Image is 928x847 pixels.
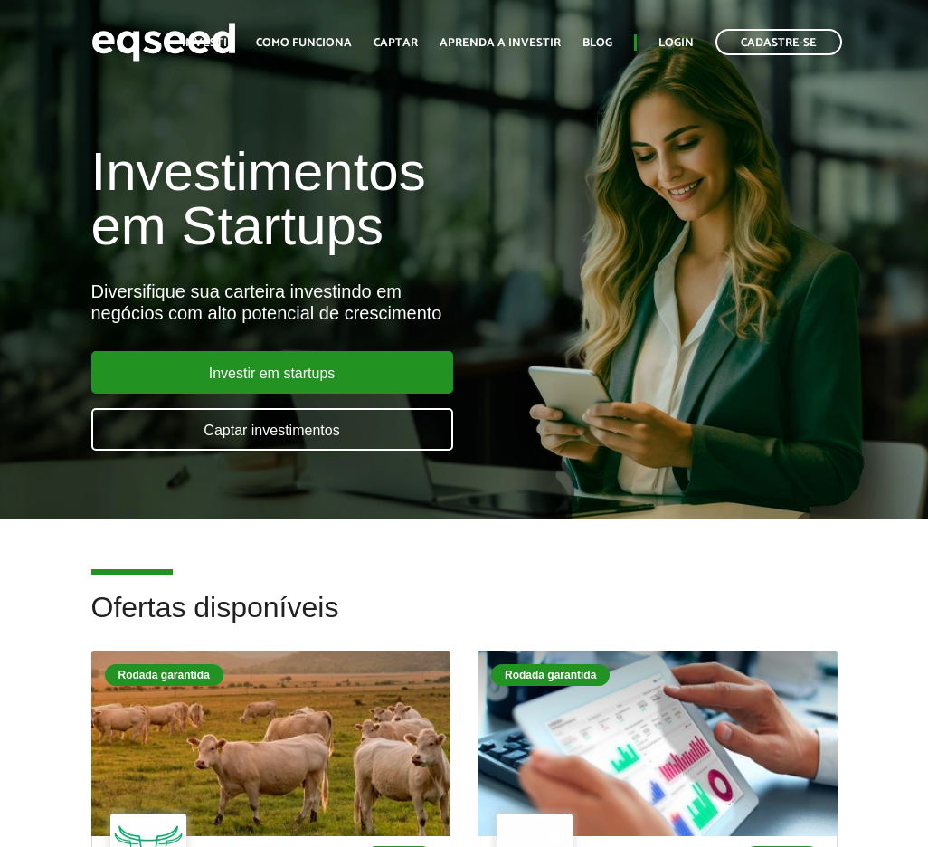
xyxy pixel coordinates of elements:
[91,281,528,324] div: Diversifique sua carteira investindo em negócios com alto potencial de crescimento
[582,37,612,49] a: Blog
[715,29,842,55] a: Cadastre-se
[182,37,234,49] a: Investir
[256,37,352,49] a: Como funciona
[91,18,236,66] img: EqSeed
[491,664,610,686] div: Rodada garantida
[658,37,694,49] a: Login
[440,37,561,49] a: Aprenda a investir
[91,592,838,651] h2: Ofertas disponíveis
[374,37,418,49] a: Captar
[91,351,453,394] a: Investir em startups
[91,145,528,253] h1: Investimentos em Startups
[91,408,453,451] a: Captar investimentos
[105,664,223,686] div: Rodada garantida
